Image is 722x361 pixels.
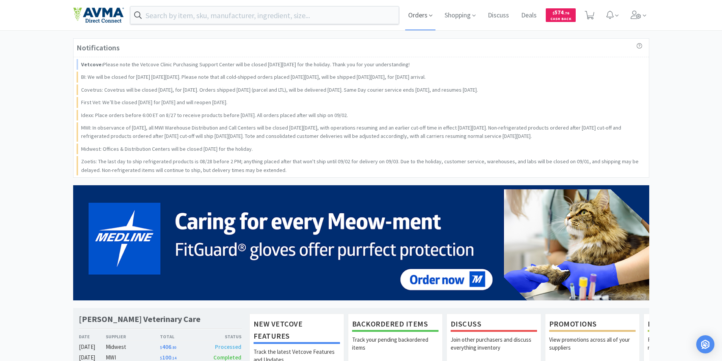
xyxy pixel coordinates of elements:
p: Midwest: Offices & Distribution Centers will be closed [DATE] for the holiday. [81,145,253,153]
div: Midwest [106,342,160,352]
a: Discuss [485,12,512,19]
h1: Discuss [451,318,537,332]
span: Cash Back [550,17,571,22]
p: BI: We will be closed for [DATE] [DATE][DATE]. Please note that all cold-shipped orders placed [D... [81,73,426,81]
div: Supplier [106,333,160,340]
h1: Backordered Items [352,318,439,332]
span: $ [553,11,554,16]
h3: Notifications [77,42,120,54]
a: [DATE]Midwest$406.80Processed [79,342,242,352]
span: $ [160,356,162,361]
h1: New Vetcove Features [254,318,340,344]
div: [DATE] [79,342,106,352]
p: Please note the Vetcove Clinic Purchasing Support Center will be closed [DATE][DATE] for the holi... [81,60,410,69]
div: Status [201,333,242,340]
span: . 76 [564,11,569,16]
p: Covetrus: Covetrus will be closed [DATE], for [DATE]. Orders shipped [DATE] (parcel and LTL), wil... [81,86,478,94]
div: Total [160,333,201,340]
p: Zoetis: The last day to ship refrigerated products is 08/28 before 2 PM; anything placed after th... [81,157,643,174]
span: 574 [553,9,569,16]
span: Completed [213,354,241,361]
img: e4e33dab9f054f5782a47901c742baa9_102.png [73,7,124,23]
span: Processed [215,343,241,350]
a: Deals [518,12,540,19]
span: 100 [160,354,176,361]
span: . 80 [171,345,176,350]
span: $ [160,345,162,350]
img: 5b85490d2c9a43ef9873369d65f5cc4c_481.png [73,185,649,300]
p: First Vet: We’ll be closed [DATE] for [DATE] and will reopen [DATE]. [81,98,227,106]
div: Date [79,333,106,340]
strong: Vetcove: [81,61,103,68]
input: Search by item, sku, manufacturer, ingredient, size... [130,6,399,24]
span: . 14 [171,356,176,361]
h1: Promotions [549,318,636,332]
p: MWI: In observance of [DATE], all MWI Warehouse Distribution and Call Centers will be closed [DAT... [81,123,643,141]
a: $574.76Cash Back [546,5,576,25]
p: Idexx: Place orders before 6:00 ET on 8/27 to receive products before [DATE]. All orders placed a... [81,111,348,119]
div: Open Intercom Messenger [696,335,714,353]
h1: [PERSON_NAME] Veterinary Care [79,314,200,325]
span: 406 [160,343,176,350]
